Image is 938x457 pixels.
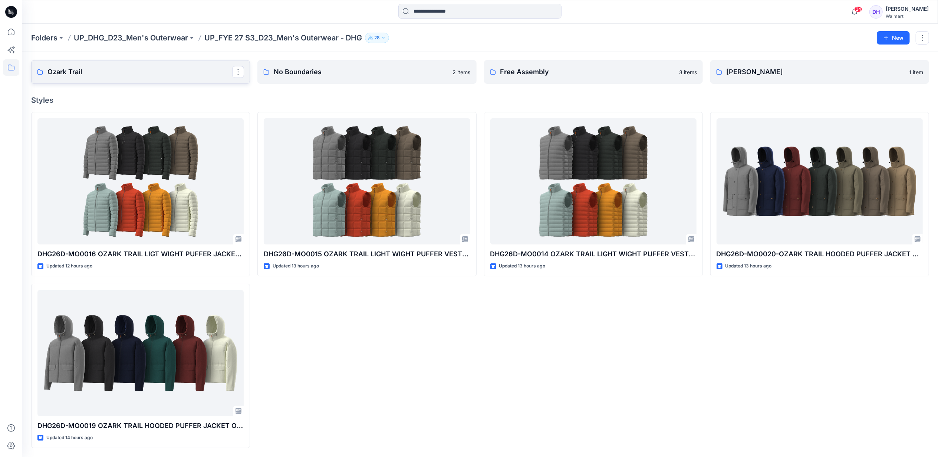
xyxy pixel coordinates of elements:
p: [PERSON_NAME] [727,67,905,77]
h4: Styles [31,96,929,105]
p: DHG26D-MO0016 OZARK TRAIL LIGT WIGHT PUFFER JACKET OPT 1 [37,249,244,259]
p: Updated 13 hours ago [725,262,772,270]
span: 24 [854,6,862,12]
a: [PERSON_NAME]1 item [710,60,929,84]
p: 3 items [679,68,697,76]
div: Walmart [886,13,929,19]
a: No Boundaries2 items [257,60,476,84]
button: New [877,31,910,45]
div: DH [869,5,883,19]
p: 1 item [909,68,923,76]
p: 2 items [453,68,471,76]
p: Free Assembly [500,67,675,77]
p: UP_FYE 27 S3_D23_Men's Outerwear - DHG [204,33,362,43]
a: DHG26D-MO0019 OZARK TRAIL HOODED PUFFER JACKET OPT 2 [37,290,244,416]
p: DHG26D-MO0015 OZARK TRAIL LIGHT WIGHT PUFFER VEST OPT 2 [264,249,470,259]
p: Updated 12 hours ago [46,262,92,270]
a: DHG26D-MO0016 OZARK TRAIL LIGT WIGHT PUFFER JACKET OPT 1 [37,118,244,244]
div: [PERSON_NAME] [886,4,929,13]
a: DHG26D-MO0014 OZARK TRAIL LIGHT WIGHT PUFFER VEST OPT 1 [490,118,697,244]
a: DHG26D-MO0015 OZARK TRAIL LIGHT WIGHT PUFFER VEST OPT 2 [264,118,470,244]
button: 28 [365,33,389,43]
p: No Boundaries [274,67,448,77]
p: Updated 13 hours ago [273,262,319,270]
p: DHG26D-MO0020-OZARK TRAIL HOODED PUFFER JACKET OPT 3 [717,249,923,259]
a: Ozark Trail [31,60,250,84]
p: DHG26D-MO0014 OZARK TRAIL LIGHT WIGHT PUFFER VEST OPT 1 [490,249,697,259]
a: DHG26D-MO0020-OZARK TRAIL HOODED PUFFER JACKET OPT 3 [717,118,923,244]
p: 28 [374,34,380,42]
a: Free Assembly3 items [484,60,703,84]
p: Updated 13 hours ago [499,262,546,270]
p: Ozark Trail [47,67,232,77]
p: DHG26D-MO0019 OZARK TRAIL HOODED PUFFER JACKET OPT 2 [37,421,244,431]
a: UP_DHG_D23_Men's Outerwear [74,33,188,43]
a: Folders [31,33,57,43]
p: Updated 14 hours ago [46,434,93,442]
